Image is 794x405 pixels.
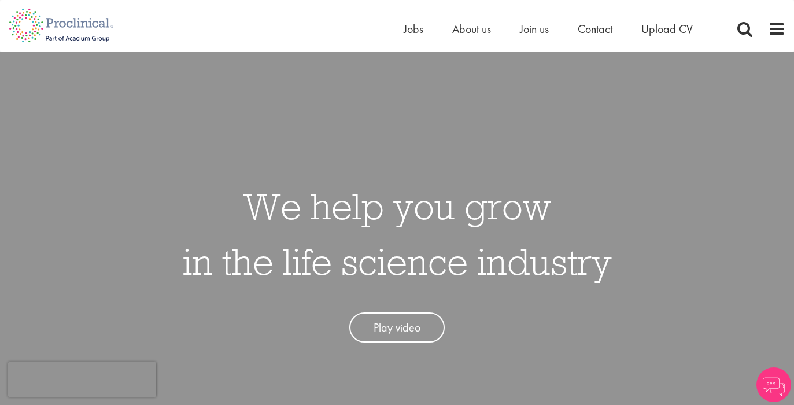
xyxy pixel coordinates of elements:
[452,21,491,36] a: About us
[578,21,612,36] a: Contact
[520,21,549,36] a: Join us
[756,367,791,402] img: Chatbot
[404,21,423,36] a: Jobs
[183,178,612,289] h1: We help you grow in the life science industry
[641,21,693,36] a: Upload CV
[349,312,445,343] a: Play video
